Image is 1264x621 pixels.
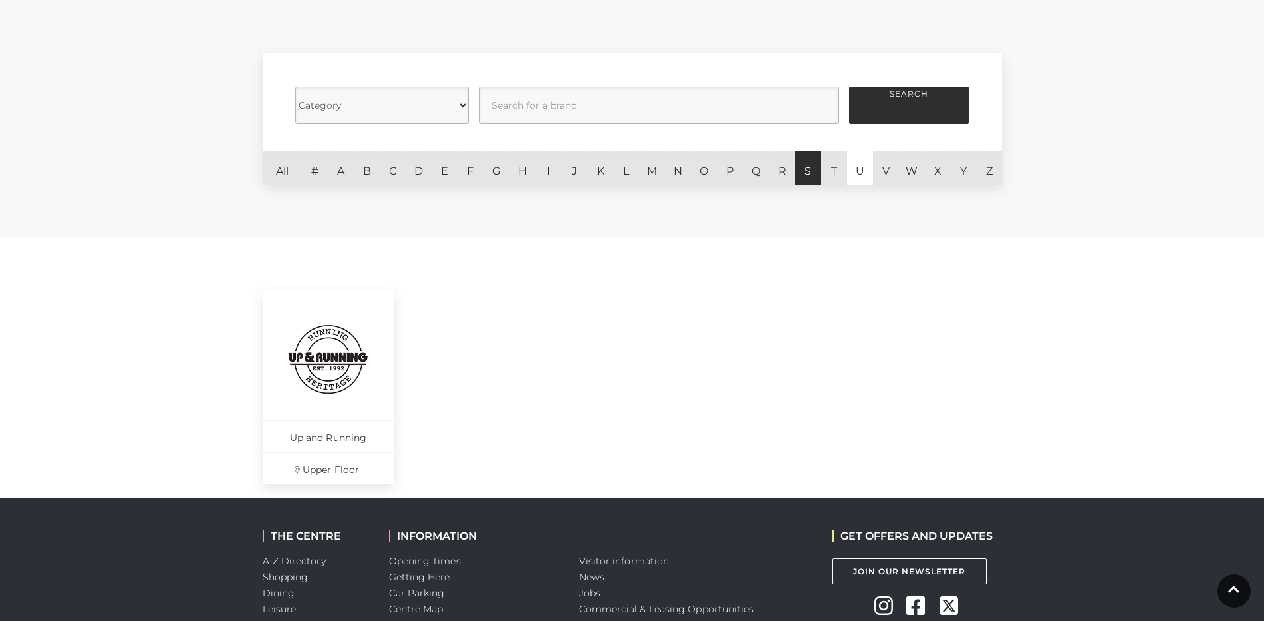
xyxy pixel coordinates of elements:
a: Car Parking [389,587,445,599]
a: G [484,151,510,185]
a: A-Z Directory [263,555,326,567]
a: Leisure [263,603,297,615]
a: Up and Running Upper Floor [263,291,394,484]
a: P [717,151,743,185]
a: N [665,151,691,185]
a: I [536,151,562,185]
a: D [406,151,432,185]
a: L [614,151,640,185]
a: V [873,151,899,185]
h2: GET OFFERS AND UPDATES [832,530,993,542]
a: S [795,151,821,185]
p: Up and Running [263,420,394,452]
a: A [328,151,354,185]
a: F [458,151,484,185]
a: # [303,151,328,185]
a: Opening Times [389,555,461,567]
a: R [769,151,795,185]
a: M [639,151,665,185]
a: K [588,151,614,185]
a: W [899,151,925,185]
button: Search [849,87,969,124]
a: Q [743,151,769,185]
a: Join Our Newsletter [832,558,987,584]
a: Dining [263,587,295,599]
h2: INFORMATION [389,530,559,542]
input: Search for a brand [479,87,839,124]
a: Getting Here [389,571,450,583]
a: X [925,151,951,185]
a: H [510,151,536,185]
p: Upper Floor [263,452,394,484]
a: Shopping [263,571,309,583]
a: All [263,151,303,185]
a: U [847,151,873,185]
a: T [821,151,847,185]
a: B [354,151,380,185]
a: Z [976,151,1002,185]
a: News [579,571,604,583]
a: O [691,151,717,185]
a: E [432,151,458,185]
a: Y [951,151,977,185]
a: Commercial & Leasing Opportunities [579,603,754,615]
a: Centre Map [389,603,444,615]
a: Jobs [579,587,600,599]
a: C [380,151,406,185]
h2: THE CENTRE [263,530,369,542]
a: J [562,151,588,185]
a: Visitor information [579,555,670,567]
